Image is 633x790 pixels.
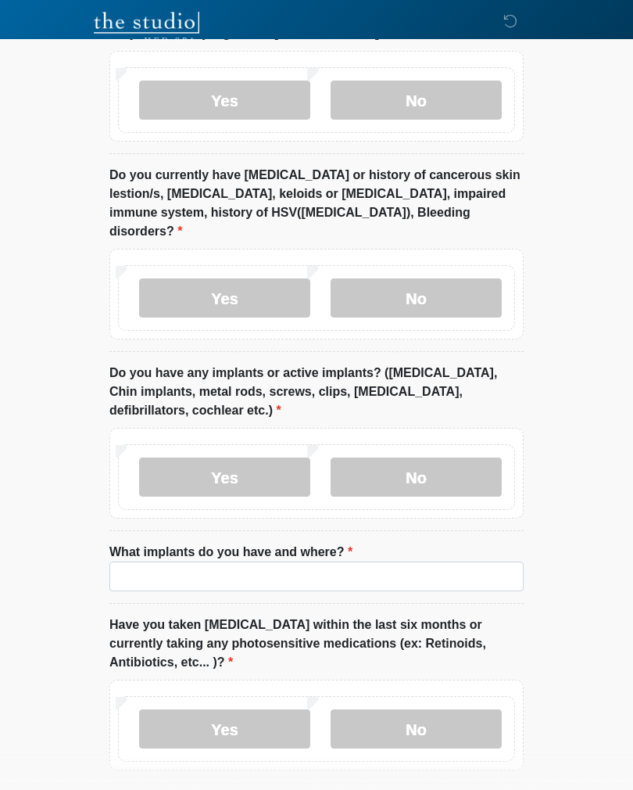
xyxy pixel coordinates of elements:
[109,364,524,420] label: Do you have any implants or active implants? ([MEDICAL_DATA], Chin implants, metal rods, screws, ...
[94,12,199,43] img: The Studio Med Spa Logo
[139,278,310,318] label: Yes
[331,458,502,497] label: No
[109,616,524,672] label: Have you taken [MEDICAL_DATA] within the last six months or currently taking any photosensitive m...
[109,543,352,562] label: What implants do you have and where?
[139,81,310,120] label: Yes
[139,709,310,749] label: Yes
[139,458,310,497] label: Yes
[331,81,502,120] label: No
[331,709,502,749] label: No
[109,166,524,241] label: Do you currently have [MEDICAL_DATA] or history of cancerous skin lestion/s, [MEDICAL_DATA], kelo...
[331,278,502,318] label: No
